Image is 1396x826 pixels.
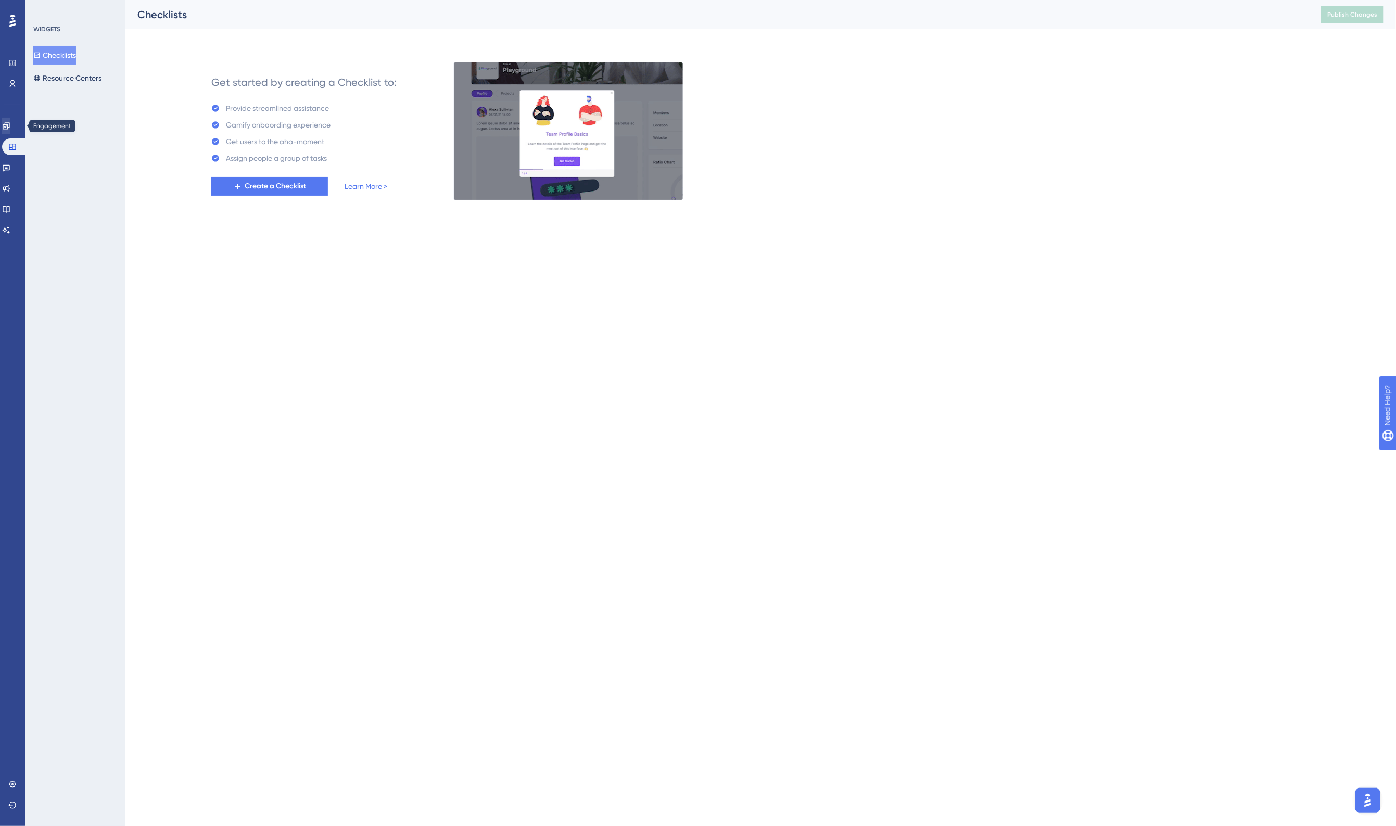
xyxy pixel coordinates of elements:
button: Checklists [33,46,76,65]
a: Learn More > [345,180,387,193]
img: e28e67207451d1beac2d0b01ddd05b56.gif [453,62,683,200]
div: Gamify onbaording experience [226,119,331,131]
span: Publish Changes [1327,10,1377,19]
button: Resource Centers [33,69,101,87]
div: Checklists [137,7,1295,22]
span: Need Help? [24,3,65,15]
div: Get users to the aha-moment [226,135,324,148]
button: Publish Changes [1321,6,1384,23]
div: Assign people a group of tasks [226,152,327,164]
div: WIDGETS [33,25,60,33]
div: Provide streamlined assistance [226,102,329,115]
iframe: UserGuiding AI Assistant Launcher [1352,785,1384,816]
button: Create a Checklist [211,177,328,196]
span: Create a Checklist [245,180,307,193]
div: Get started by creating a Checklist to: [211,75,397,90]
